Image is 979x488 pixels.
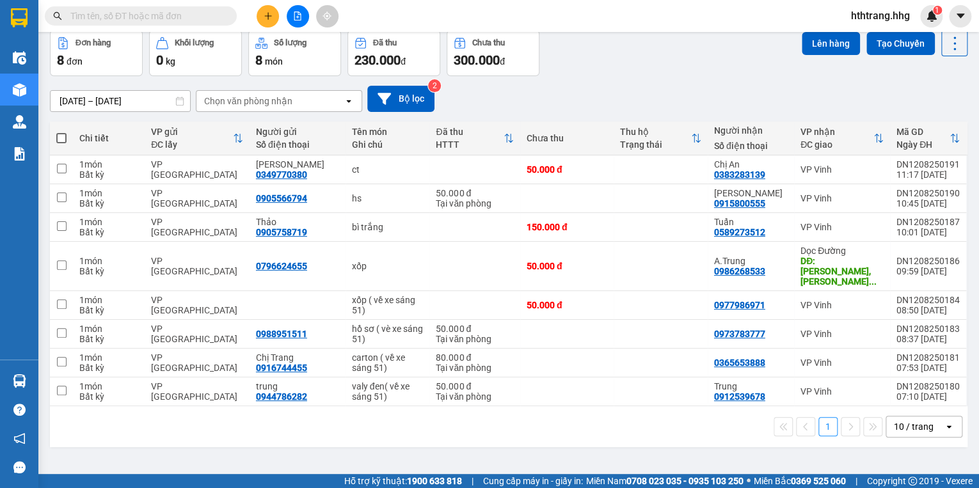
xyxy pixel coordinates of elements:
span: 1 [935,6,939,15]
span: 230.000 [354,52,401,68]
span: kg [166,56,175,67]
div: DN1208250190 [896,188,960,198]
div: DN1208250187 [896,217,960,227]
div: hồ sơ ( vè xe sáng 51) [352,324,424,344]
div: Bất kỳ [79,334,138,344]
sup: 1 [933,6,942,15]
div: VP Vinh [800,164,884,175]
div: Dọc Đường [800,246,884,256]
div: VP [GEOGRAPHIC_DATA] [151,324,243,344]
th: Toggle SortBy [145,122,250,155]
img: warehouse-icon [13,51,26,65]
div: 1 món [79,217,138,227]
strong: 1900 633 818 [407,476,462,486]
button: Bộ lọc [367,86,434,112]
div: Bất kỳ [79,363,138,373]
div: trung [256,381,339,391]
div: VP [GEOGRAPHIC_DATA] [151,217,243,237]
span: Cung cấp máy in - giấy in: [483,474,583,488]
div: Chi tiết [79,133,138,143]
div: Trung [714,381,788,391]
div: bì trắng [352,222,424,232]
div: VP [GEOGRAPHIC_DATA] [151,256,243,276]
button: Lên hàng [802,32,860,55]
div: 09:59 [DATE] [896,266,960,276]
img: logo-vxr [11,8,28,28]
img: solution-icon [13,147,26,161]
button: Đã thu230.000đ [347,30,440,76]
div: VP Vinh [800,386,884,397]
button: caret-down [949,5,971,28]
div: Bất kỳ [79,391,138,402]
span: Hỗ trợ kỹ thuật: [344,474,462,488]
strong: 0708 023 035 - 0935 103 250 [626,476,744,486]
input: Tìm tên, số ĐT hoặc mã đơn [70,9,221,23]
div: Chị Trang [256,352,339,363]
div: 1 món [79,381,138,391]
span: message [13,461,26,473]
div: Số lượng [274,38,306,47]
div: 10 / trang [894,420,934,433]
div: DN1208250180 [896,381,960,391]
div: 50.000 đ [436,188,513,198]
div: 0349770380 [256,169,307,180]
span: notification [13,432,26,445]
div: VP nhận [800,127,873,137]
span: 8 [57,52,64,68]
span: file-add [293,12,302,20]
div: 0365653888 [714,358,765,368]
div: 08:50 [DATE] [896,305,960,315]
div: VP Vinh [800,358,884,368]
div: 10:45 [DATE] [896,198,960,209]
div: DN1208250184 [896,295,960,305]
div: Người nhận [714,125,788,136]
div: 150.000 đ [527,222,607,232]
div: 10:01 [DATE] [896,227,960,237]
div: Thanh Trí [256,159,339,169]
svg: open [944,421,954,432]
div: 50.000 đ [527,300,607,310]
div: 1 món [79,159,138,169]
span: question-circle [13,404,26,416]
div: Số điện thoại [714,141,788,151]
div: VP Vinh [800,329,884,339]
div: Bất kỳ [79,169,138,180]
span: đ [401,56,406,67]
button: Tạo Chuyến [866,32,935,55]
div: 0977986971 [714,300,765,310]
div: VP [GEOGRAPHIC_DATA] [151,352,243,373]
div: Chưa thu [472,38,505,47]
span: Miền Bắc [754,474,846,488]
span: hthtrang.hhg [841,8,920,24]
div: VP [GEOGRAPHIC_DATA] [151,188,243,209]
div: 0988951511 [256,329,307,339]
div: VP [GEOGRAPHIC_DATA] [151,381,243,402]
div: 1 món [79,188,138,198]
sup: 2 [428,79,441,92]
div: valy đen( về xe sáng 51) [352,381,424,402]
span: Miền Nam [586,474,744,488]
div: 0973783777 [714,329,765,339]
div: Tại văn phòng [436,334,513,344]
div: Trạng thái [620,139,690,150]
div: Ghi chú [352,139,424,150]
span: 8 [255,52,262,68]
div: 0915800555 [714,198,765,209]
button: file-add [287,5,309,28]
div: Tại văn phòng [436,198,513,209]
div: Chọn văn phòng nhận [204,95,292,107]
div: Ngày ĐH [896,139,950,150]
div: hs [352,193,424,203]
th: Toggle SortBy [794,122,890,155]
input: Select a date range. [51,91,190,111]
svg: open [344,96,354,106]
div: 0986268533 [714,266,765,276]
div: Thu hộ [620,127,690,137]
div: xốp ( về xe sáng 51) [352,295,424,315]
img: warehouse-icon [13,374,26,388]
button: Khối lượng0kg [149,30,242,76]
div: Tuấn [714,217,788,227]
div: Chị An [714,159,788,169]
span: copyright [908,476,917,485]
div: Tại văn phòng [436,391,513,402]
